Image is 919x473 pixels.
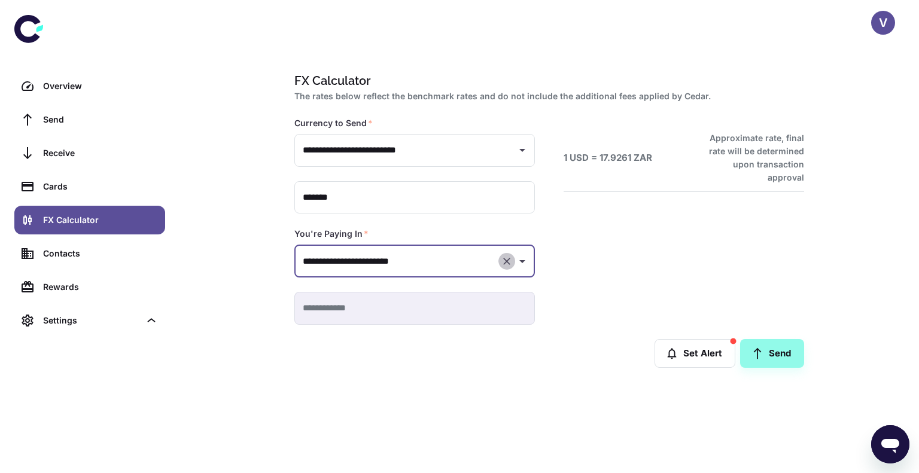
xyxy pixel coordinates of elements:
a: Cards [14,172,165,201]
div: FX Calculator [43,213,158,227]
h1: FX Calculator [294,72,799,90]
button: Set Alert [655,339,735,368]
a: Send [14,105,165,134]
iframe: Button to launch messaging window [871,425,909,463]
h6: Approximate rate, final rate will be determined upon transaction approval [696,132,804,184]
div: Send [43,113,158,126]
div: Settings [14,306,165,335]
a: Contacts [14,239,165,268]
a: Send [740,339,804,368]
div: Settings [43,314,140,327]
a: Receive [14,139,165,167]
button: V [871,11,895,35]
div: Receive [43,147,158,160]
h6: 1 USD = 17.9261 ZAR [564,151,652,165]
a: Rewards [14,273,165,301]
div: Rewards [43,280,158,294]
div: Cards [43,180,158,193]
div: Contacts [43,247,158,260]
label: You're Paying In [294,228,369,240]
button: Clear [498,253,515,270]
label: Currency to Send [294,117,373,129]
button: Open [514,142,531,158]
div: Overview [43,80,158,93]
a: FX Calculator [14,206,165,234]
a: Overview [14,72,165,100]
button: Open [514,253,531,270]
